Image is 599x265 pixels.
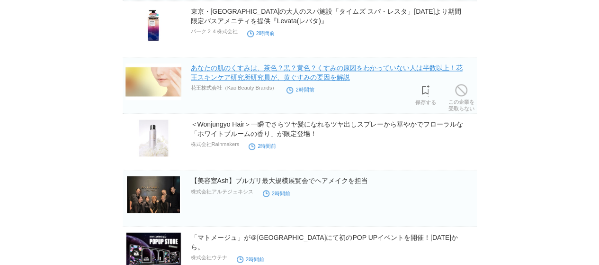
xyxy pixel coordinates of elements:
img: ＜Wonjungyo Hair＞一瞬でさらツヤ髪になれるツヤ出しスプレーから華やかでフローラルな「ホワイトブルームの香り」が限定登場！ [125,119,181,156]
p: 花王株式会社（Kao Beauty Brands） [191,84,277,91]
time: 2時間前 [247,30,275,36]
a: 「マトメージュ」が＠[GEOGRAPHIC_DATA]にて初のPOP UPイベントを開催！[DATE]から。 [191,233,458,250]
p: 株式会社Rainmakers [191,141,240,148]
img: 【美容室Ash】ブルガリ最大規模展覧会でヘアメイクを担当 [125,176,181,213]
a: あなたの肌のくすみは、茶色？黒？黄色？くすみの原因をわかっていない人は半数以上！花王スキンケア研究所研究員が、黄ぐすみの要因を解説 [191,64,463,81]
p: 株式会社アルテジェネシス [191,188,253,195]
time: 2時間前 [237,256,264,262]
img: あなたの肌のくすみは、茶色？黒？黄色？くすみの原因をわかっていない人は半数以上！花王スキンケア研究所研究員が、黄ぐすみの要因を解説 [125,63,181,100]
p: パーク２４株式会社 [191,28,238,35]
time: 2時間前 [249,143,276,149]
a: ＜Wonjungyo Hair＞一瞬でさらツヤ髪になれるツヤ出しスプレーから華やかでフローラルな「ホワイトブルームの香り」が限定登場！ [191,120,463,137]
p: 株式会社ウテナ [191,254,227,261]
time: 2時間前 [286,87,314,92]
a: 東京・[GEOGRAPHIC_DATA]の大人のスパ施設「タイムズ スパ・レスタ」[DATE]より期間限定バスアメニティを提供『Levata(レバタ)』 [191,8,462,25]
a: 【美容室Ash】ブルガリ最大規模展覧会でヘアメイクを担当 [191,177,368,184]
img: 東京・池袋 都心の大人のスパ施設「タイムズ スパ・レスタ」10月15日より期間限定バスアメニティを提供『Levata(レバタ)』 [125,7,181,44]
time: 2時間前 [263,190,290,196]
a: この企業を受取らない [448,82,474,112]
a: 保存する [415,82,436,106]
